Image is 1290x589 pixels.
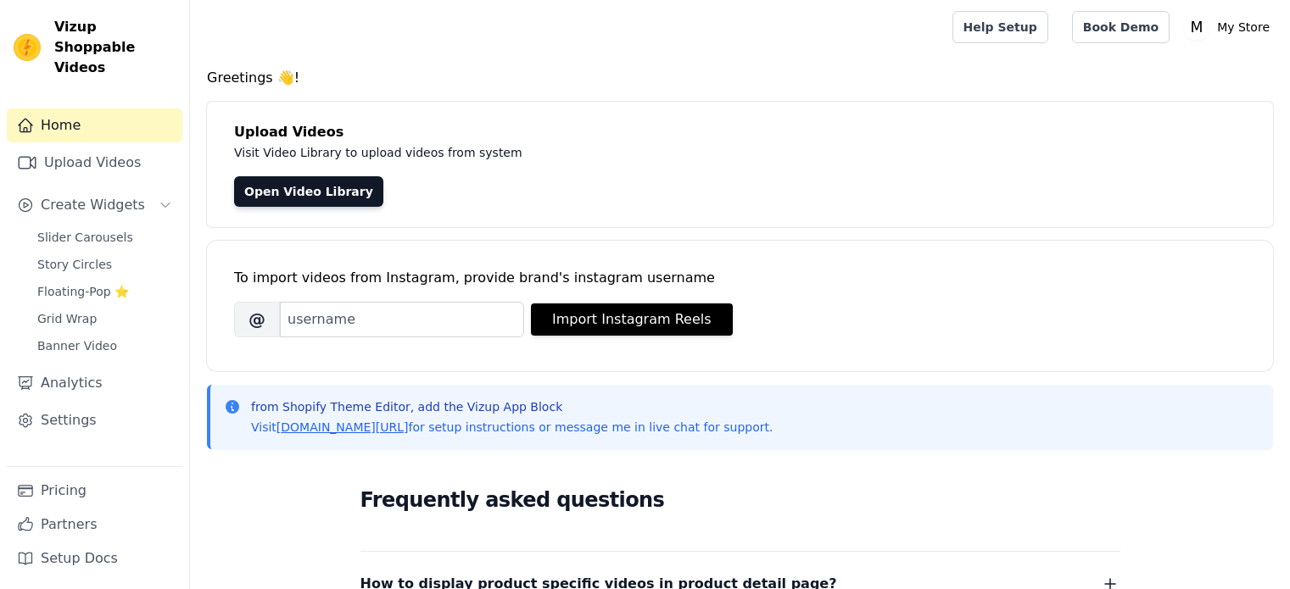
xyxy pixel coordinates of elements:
button: M My Store [1183,12,1276,42]
span: Story Circles [37,256,112,273]
span: Slider Carousels [37,229,133,246]
a: [DOMAIN_NAME][URL] [276,420,409,434]
a: Partners [7,508,182,542]
span: @ [234,302,280,337]
a: Slider Carousels [27,225,182,249]
input: username [280,302,524,337]
a: Book Demo [1072,11,1170,43]
span: Create Widgets [41,195,145,215]
button: Create Widgets [7,188,182,222]
a: Grid Wrap [27,307,182,331]
img: Vizup [14,34,41,61]
span: Floating-Pop ⭐ [37,283,129,300]
p: Visit Video Library to upload videos from system [234,142,994,163]
span: Banner Video [37,337,117,354]
a: Settings [7,403,182,437]
button: Import Instagram Reels [531,303,733,336]
a: Pricing [7,474,182,508]
a: Open Video Library [234,176,383,207]
a: Banner Video [27,334,182,358]
a: Help Setup [952,11,1048,43]
a: Setup Docs [7,542,182,575]
h4: Greetings 👋! [207,68,1273,88]
a: Floating-Pop ⭐ [27,280,182,303]
p: My Store [1210,12,1276,42]
span: Vizup Shoppable Videos [54,17,176,78]
h4: Upload Videos [234,122,1246,142]
p: from Shopify Theme Editor, add the Vizup App Block [251,398,773,415]
a: Upload Videos [7,146,182,180]
span: Grid Wrap [37,310,97,327]
p: Visit for setup instructions or message me in live chat for support. [251,419,773,436]
h2: Frequently asked questions [360,483,1120,517]
a: Analytics [7,366,182,400]
a: Story Circles [27,253,182,276]
text: M [1191,19,1203,36]
div: To import videos from Instagram, provide brand's instagram username [234,268,1246,288]
a: Home [7,108,182,142]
